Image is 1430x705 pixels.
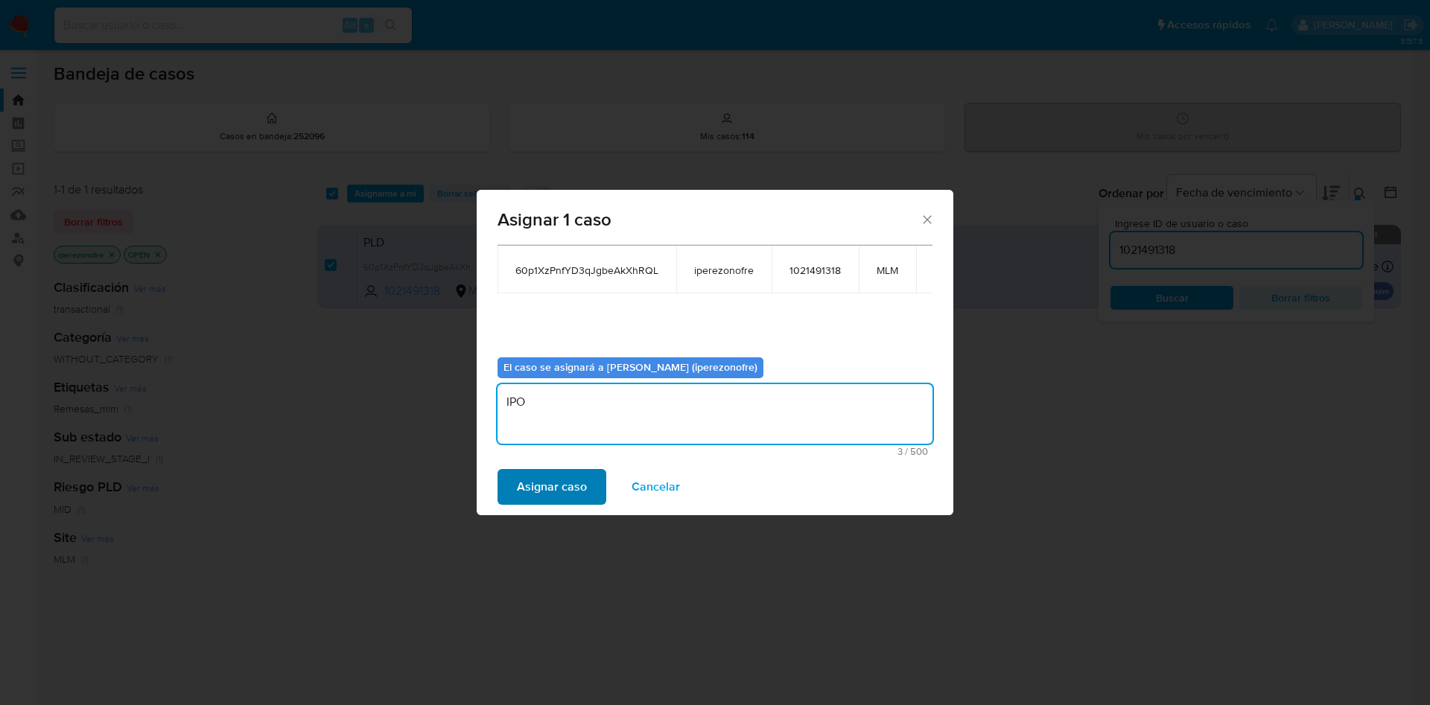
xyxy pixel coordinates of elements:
span: Cancelar [632,470,680,503]
span: Asignar caso [517,470,587,503]
button: Cerrar ventana [920,212,933,226]
span: Máximo 500 caracteres [502,447,928,456]
button: Cancelar [612,469,699,505]
textarea: IPO [498,384,932,444]
span: 1021491318 [789,264,841,277]
span: 60p1XzPnfYD3qJgbeAkXhRQL [515,264,658,277]
span: MLM [877,264,898,277]
div: assign-modal [477,190,953,515]
b: El caso se asignará a [PERSON_NAME] (iperezonofre) [503,360,757,374]
span: iperezonofre [694,264,754,277]
span: Asignar 1 caso [498,211,920,229]
button: Asignar caso [498,469,606,505]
